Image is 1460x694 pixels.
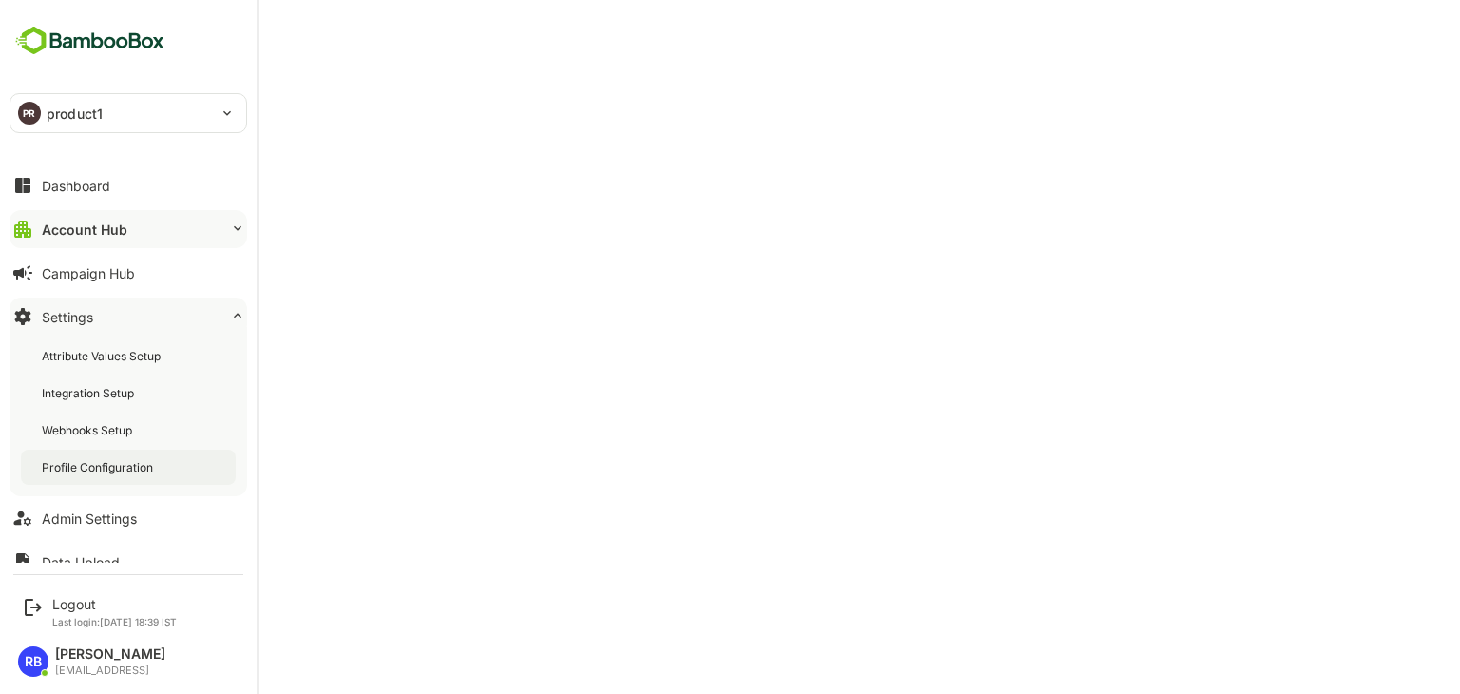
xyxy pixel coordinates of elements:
div: Profile Configuration [42,459,157,475]
div: Settings [42,309,93,325]
div: Attribute Values Setup [42,348,164,364]
img: BambooboxFullLogoMark.5f36c76dfaba33ec1ec1367b70bb1252.svg [10,23,170,59]
button: Campaign Hub [10,254,247,292]
div: Data Upload [42,554,120,570]
div: Integration Setup [42,385,138,401]
div: Campaign Hub [42,265,135,281]
button: Account Hub [10,210,247,248]
div: Admin Settings [42,511,137,527]
div: PR [18,102,41,125]
div: [EMAIL_ADDRESS] [55,665,165,677]
p: product1 [47,104,103,124]
div: Account Hub [42,222,127,238]
button: Dashboard [10,166,247,204]
div: Webhooks Setup [42,422,136,438]
div: [PERSON_NAME] [55,646,165,663]
div: Logout [52,596,177,612]
div: RB [18,646,48,677]
button: Admin Settings [10,499,247,537]
div: PRproduct1 [10,94,246,132]
p: Last login: [DATE] 18:39 IST [52,616,177,627]
button: Data Upload [10,543,247,581]
button: Settings [10,298,247,336]
div: Dashboard [42,178,110,194]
